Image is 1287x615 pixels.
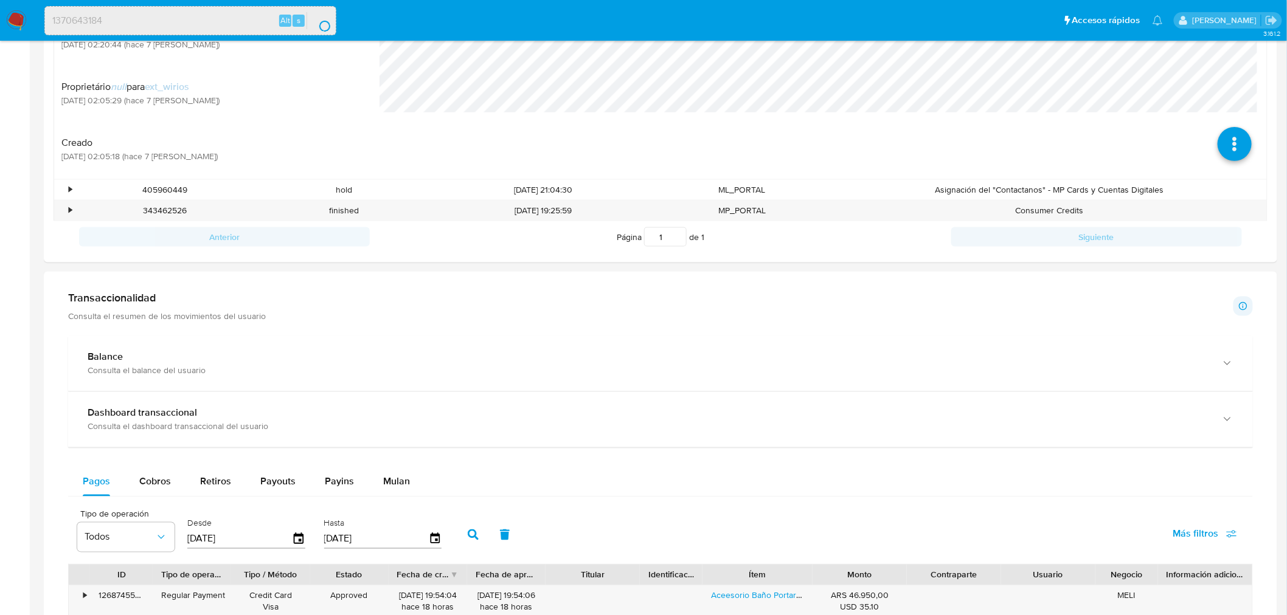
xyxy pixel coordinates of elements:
[61,81,220,93] div: para
[653,180,831,200] div: ML_PORTAL
[1265,14,1278,27] a: Salir
[1263,29,1281,38] span: 3.161.2
[831,201,1267,221] div: Consumer Credits
[69,205,72,216] div: •
[61,95,220,106] span: [DATE] 02:05:29 (hace 7 [PERSON_NAME])
[831,180,1267,200] div: Asignación del "Contactanos" - MP Cards y Cuentas Digitales
[45,13,336,29] input: Buscar usuario o caso...
[75,180,254,200] div: 405960449
[61,80,111,94] span: Proprietário
[254,201,433,221] div: finished
[79,227,370,247] button: Anterior
[701,231,704,243] span: 1
[69,184,72,196] div: •
[1153,15,1163,26] a: Notificaciones
[1192,15,1261,26] p: ludmila.lanatti@mercadolibre.com
[653,201,831,221] div: MP_PORTAL
[75,201,254,221] div: 343462526
[111,80,127,94] span: null
[617,227,704,247] span: Página de
[61,137,218,149] span: Creado
[280,15,290,26] span: Alt
[61,151,218,162] span: [DATE] 02:05:18 (hace 7 [PERSON_NAME])
[254,180,433,200] div: hold
[433,201,653,221] div: [DATE] 19:25:59
[951,227,1242,247] button: Siguiente
[307,12,331,29] button: search-icon
[61,39,325,50] span: [DATE] 02:20:44 (hace 7 [PERSON_NAME])
[145,80,189,94] span: ext_wirios
[433,180,653,200] div: [DATE] 21:04:30
[1072,14,1140,27] span: Accesos rápidos
[297,15,300,26] span: s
